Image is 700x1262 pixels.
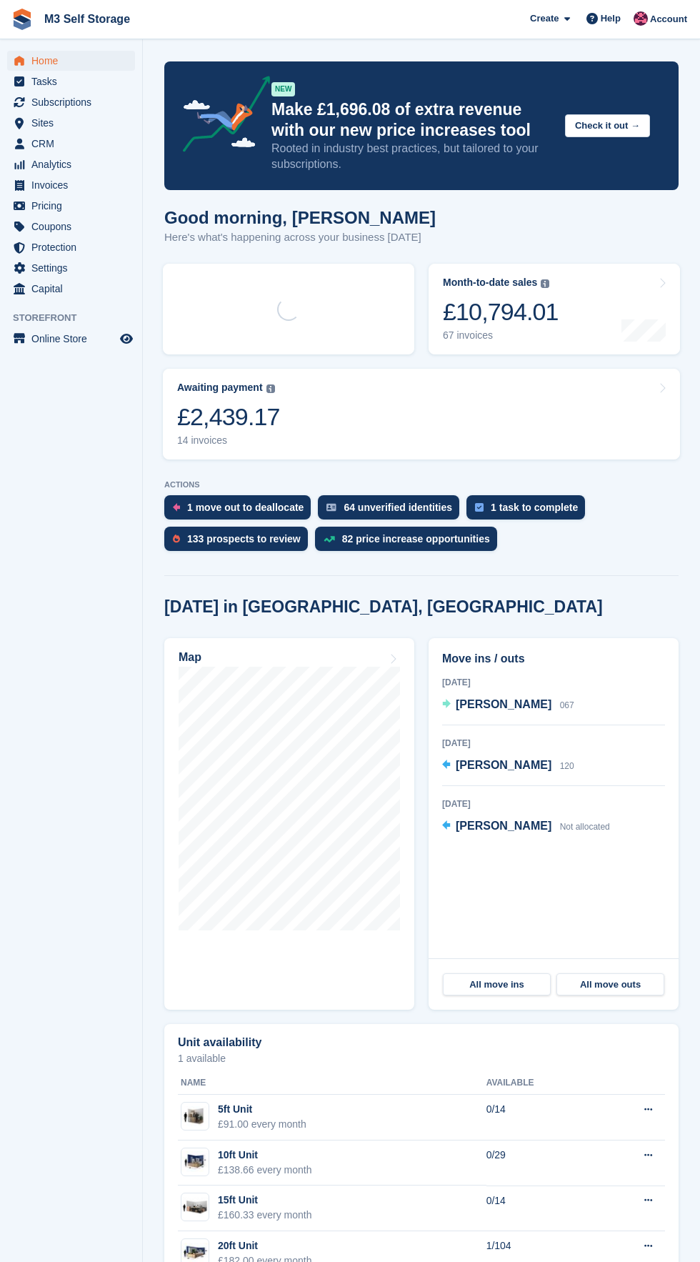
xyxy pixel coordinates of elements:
img: 32-sqft-unit.jpg [181,1106,209,1127]
a: menu [7,329,135,349]
div: Month-to-date sales [443,277,537,289]
a: menu [7,258,135,278]
span: [PERSON_NAME] [456,698,551,710]
a: menu [7,217,135,237]
span: Coupons [31,217,117,237]
a: 1 move out to deallocate [164,495,318,527]
h2: Map [179,651,201,664]
h1: Good morning, [PERSON_NAME] [164,208,436,227]
a: [PERSON_NAME] 067 [442,696,574,715]
a: menu [7,134,135,154]
div: Awaiting payment [177,382,263,394]
a: [PERSON_NAME] 120 [442,757,574,775]
img: task-75834270c22a3079a89374b754ae025e5fb1db73e45f91037f5363f120a921f8.svg [475,503,484,512]
a: menu [7,51,135,71]
img: Nick Jones [634,11,648,26]
span: Home [31,51,117,71]
span: Analytics [31,154,117,174]
th: Available [486,1072,596,1095]
a: [PERSON_NAME] Not allocated [442,818,610,836]
a: 1 task to complete [466,495,592,527]
span: [PERSON_NAME] [456,759,551,771]
div: NEW [271,82,295,96]
img: price-adjustments-announcement-icon-8257ccfd72463d97f412b2fc003d46551f7dbcb40ab6d574587a9cd5c0d94... [171,76,271,157]
a: All move ins [443,973,551,996]
a: menu [7,113,135,133]
div: [DATE] [442,676,665,689]
span: Account [650,12,687,26]
span: Help [601,11,621,26]
span: [PERSON_NAME] [456,820,551,832]
span: Sites [31,113,117,133]
div: 133 prospects to review [187,533,301,545]
span: 067 [560,700,574,710]
div: 10ft Unit [218,1148,312,1163]
div: £10,794.01 [443,297,559,327]
img: prospect-51fa495bee0391a8d652442698ab0144808aea92771e9ea1ae160a38d050c398.svg [173,535,180,543]
a: menu [7,92,135,112]
th: Name [178,1072,486,1095]
a: Awaiting payment £2,439.17 14 invoices [163,369,680,459]
span: Storefront [13,311,142,325]
a: menu [7,154,135,174]
span: Settings [31,258,117,278]
span: Capital [31,279,117,299]
p: ACTIONS [164,480,679,490]
a: M3 Self Storage [39,7,136,31]
div: 1 task to complete [491,502,578,513]
span: Not allocated [560,822,610,832]
div: £2,439.17 [177,402,280,432]
h2: Unit availability [178,1036,261,1049]
a: 133 prospects to review [164,527,315,558]
a: Month-to-date sales £10,794.01 67 invoices [429,264,680,354]
span: Tasks [31,71,117,91]
div: [DATE] [442,798,665,810]
td: 0/14 [486,1095,596,1141]
div: 67 invoices [443,329,559,342]
img: icon-info-grey-7440780725fd019a000dd9b08b2336e03edf1995a4989e88bcd33f0948082b44.svg [541,279,549,288]
td: 0/29 [486,1141,596,1186]
span: Protection [31,237,117,257]
span: Create [530,11,559,26]
img: verify_identity-adf6edd0f0f0b5bbfe63781bf79b02c33cf7c696d77639b501bdc392416b5a36.svg [326,503,336,512]
div: 15ft Unit [218,1193,312,1208]
h2: [DATE] in [GEOGRAPHIC_DATA], [GEOGRAPHIC_DATA] [164,597,603,617]
div: [DATE] [442,737,665,750]
img: stora-icon-8386f47178a22dfd0bd8f6a31ec36ba5ce8667c1dd55bd0f319d3a0aa187defe.svg [11,9,33,30]
button: Check it out → [565,114,650,138]
td: 0/14 [486,1186,596,1231]
div: 14 invoices [177,434,280,447]
span: Online Store [31,329,117,349]
div: 1 move out to deallocate [187,502,304,513]
a: Map [164,638,414,1010]
a: 82 price increase opportunities [315,527,504,558]
a: menu [7,279,135,299]
span: CRM [31,134,117,154]
img: move_outs_to_deallocate_icon-f764333ba52eb49d3ac5e1228854f67142a1ed5810a6f6cc68b1a99e826820c5.svg [173,503,180,512]
img: 10-ft-container.jpg [181,1151,209,1172]
div: £138.66 every month [218,1163,312,1178]
img: 125-sqft-unit.jpg [181,1197,209,1218]
div: £160.33 every month [218,1208,312,1223]
img: price_increase_opportunities-93ffe204e8149a01c8c9dc8f82e8f89637d9d84a8eef4429ea346261dce0b2c0.svg [324,536,335,542]
p: 1 available [178,1053,665,1063]
p: Make £1,696.08 of extra revenue with our new price increases tool [271,99,554,141]
div: 82 price increase opportunities [342,533,490,545]
p: Here's what's happening across your business [DATE] [164,229,436,246]
div: 5ft Unit [218,1102,306,1117]
a: Preview store [118,330,135,347]
div: £91.00 every month [218,1117,306,1132]
div: 64 unverified identities [344,502,452,513]
span: Subscriptions [31,92,117,112]
span: Invoices [31,175,117,195]
a: 64 unverified identities [318,495,466,527]
a: All move outs [556,973,664,996]
h2: Move ins / outs [442,650,665,667]
img: icon-info-grey-7440780725fd019a000dd9b08b2336e03edf1995a4989e88bcd33f0948082b44.svg [266,384,275,393]
a: menu [7,71,135,91]
a: menu [7,237,135,257]
span: Pricing [31,196,117,216]
div: 20ft Unit [218,1238,312,1253]
p: Rooted in industry best practices, but tailored to your subscriptions. [271,141,554,172]
a: menu [7,175,135,195]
